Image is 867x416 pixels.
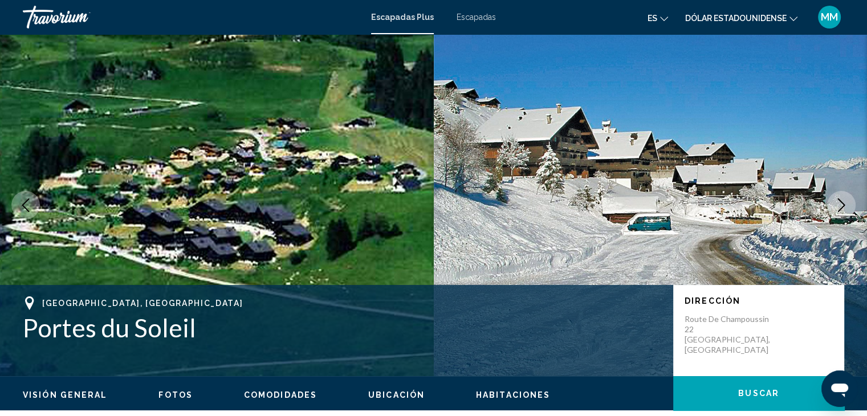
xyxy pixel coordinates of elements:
span: Fotos [158,390,193,399]
h1: Portes du Soleil [23,313,662,342]
a: Escapadas [457,13,496,22]
font: Dólar estadounidense [685,14,787,23]
span: Visión general [23,390,107,399]
iframe: Botó para iniciar la finstra de missatges [821,370,858,407]
button: Ubicación [368,390,425,400]
button: Menú de usuario [815,5,844,29]
p: Route de Champoussin 22 [GEOGRAPHIC_DATA], [GEOGRAPHIC_DATA] [685,314,776,355]
button: Comodidades [244,390,317,400]
button: Cambiar idioma [648,10,668,26]
span: Ubicación [368,390,425,399]
button: Visión general [23,390,107,400]
button: Fotos [158,390,193,400]
button: Buscar [673,376,844,410]
span: Comodidades [244,390,317,399]
button: Habitaciones [476,390,550,400]
button: Previous image [11,191,40,219]
a: Travorium [23,6,360,28]
p: Dirección [685,296,833,305]
button: Cambiar moneda [685,10,797,26]
span: Habitaciones [476,390,550,399]
span: Buscar [738,389,779,398]
font: es [648,14,657,23]
span: [GEOGRAPHIC_DATA], [GEOGRAPHIC_DATA] [42,299,243,308]
a: Escapadas Plus [371,13,434,22]
button: Next image [827,191,856,219]
font: MM [821,11,838,23]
